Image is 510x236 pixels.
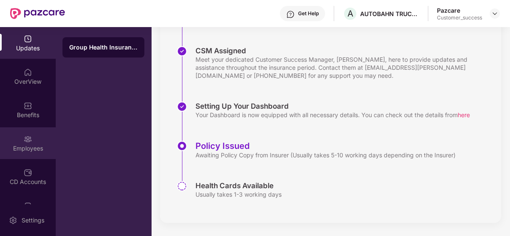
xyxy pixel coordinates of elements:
img: svg+xml;base64,PHN2ZyBpZD0iSGVscC0zMngzMiIgeG1sbnM9Imh0dHA6Ly93d3cudzMub3JnLzIwMDAvc3ZnIiB3aWR0aD... [286,10,295,19]
img: svg+xml;base64,PHN2ZyBpZD0iU3RlcC1QZW5kaW5nLTMyeDMyIiB4bWxucz0iaHR0cDovL3d3dy53My5vcmcvMjAwMC9zdm... [177,181,187,191]
div: Meet your dedicated Customer Success Manager, [PERSON_NAME], here to provide updates and assistan... [195,55,493,80]
div: Group Health Insurance [69,43,138,52]
div: Awaiting Policy Copy from Insurer (Usually takes 5-10 working days depending on the Insurer) [195,151,456,159]
img: svg+xml;base64,PHN2ZyBpZD0iU3RlcC1Eb25lLTMyeDMyIiB4bWxucz0iaHR0cDovL3d3dy53My5vcmcvMjAwMC9zdmciIH... [177,102,187,112]
img: svg+xml;base64,PHN2ZyBpZD0iRHJvcGRvd24tMzJ4MzIiIHhtbG5zPSJodHRwOi8vd3d3LnczLm9yZy8yMDAwL3N2ZyIgd2... [491,10,498,17]
div: Customer_success [437,14,482,21]
img: svg+xml;base64,PHN2ZyBpZD0iQ0RfQWNjb3VudHMiIGRhdGEtbmFtZT0iQ0QgQWNjb3VudHMiIHhtbG5zPSJodHRwOi8vd3... [24,168,32,177]
img: svg+xml;base64,PHN2ZyBpZD0iVXBkYXRlZCIgeG1sbnM9Imh0dHA6Ly93d3cudzMub3JnLzIwMDAvc3ZnIiB3aWR0aD0iMj... [24,35,32,43]
div: Usually takes 1-3 working days [195,190,282,198]
img: New Pazcare Logo [10,8,65,19]
div: Setting Up Your Dashboard [195,102,470,111]
img: svg+xml;base64,PHN2ZyBpZD0iU3RlcC1BY3RpdmUtMzJ4MzIiIHhtbG5zPSJodHRwOi8vd3d3LnczLm9yZy8yMDAwL3N2Zy... [177,141,187,151]
img: svg+xml;base64,PHN2ZyBpZD0iU2V0dGluZy0yMHgyMCIgeG1sbnM9Imh0dHA6Ly93d3cudzMub3JnLzIwMDAvc3ZnIiB3aW... [9,216,17,225]
div: Get Help [298,10,319,17]
span: A [347,8,353,19]
div: Your Dashboard is now equipped with all necessary details. You can check out the details from [195,111,470,119]
div: Policy Issued [195,141,456,151]
div: Pazcare [437,6,482,14]
img: svg+xml;base64,PHN2ZyBpZD0iQmVuZWZpdHMiIHhtbG5zPSJodHRwOi8vd3d3LnczLm9yZy8yMDAwL3N2ZyIgd2lkdGg9Ij... [24,102,32,110]
span: here [458,111,470,118]
img: svg+xml;base64,PHN2ZyBpZD0iRW1wbG95ZWVzIiB4bWxucz0iaHR0cDovL3d3dy53My5vcmcvMjAwMC9zdmciIHdpZHRoPS... [24,135,32,143]
div: AUTOBAHN TRUCKING [360,10,419,18]
div: Health Cards Available [195,181,282,190]
img: svg+xml;base64,PHN2ZyBpZD0iU3RlcC1Eb25lLTMyeDMyIiB4bWxucz0iaHR0cDovL3d3dy53My5vcmcvMjAwMC9zdmciIH... [177,46,187,56]
img: svg+xml;base64,PHN2ZyBpZD0iSG9tZSIgeG1sbnM9Imh0dHA6Ly93d3cudzMub3JnLzIwMDAvc3ZnIiB3aWR0aD0iMjAiIG... [24,68,32,77]
div: Settings [19,216,47,225]
div: CSM Assigned [195,46,493,55]
img: svg+xml;base64,PHN2ZyBpZD0iVXBsb2FkX0xvZ3MiIGRhdGEtbmFtZT0iVXBsb2FkIExvZ3MiIHhtbG5zPSJodHRwOi8vd3... [24,202,32,210]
